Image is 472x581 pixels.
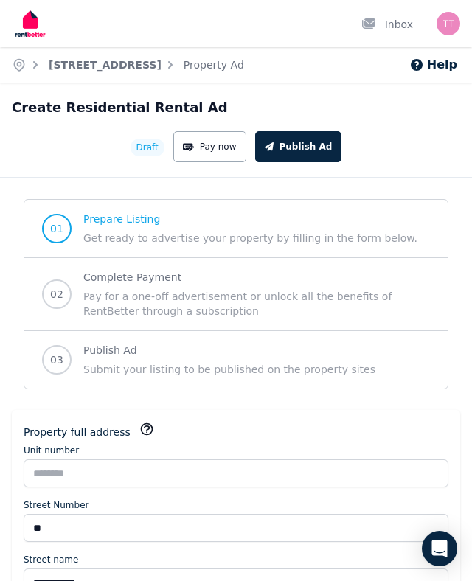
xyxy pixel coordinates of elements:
span: Draft [136,142,159,153]
img: RentBetter [12,5,49,42]
button: Pay now [173,131,246,162]
span: Pay for a one-off advertisement or unlock all the benefits of RentBetter through a subscription [83,289,430,319]
a: [STREET_ADDRESS] [49,59,162,71]
a: Property Ad [184,59,244,71]
button: Publish Ad [255,131,342,162]
nav: Progress [24,199,448,389]
span: Publish Ad [83,343,375,358]
h1: Create Residential Rental Ad [12,97,228,118]
label: Street Number [24,499,88,511]
button: Help [409,56,457,74]
span: Complete Payment [83,270,430,285]
span: Get ready to advertise your property by filling in the form below. [83,231,417,246]
div: Open Intercom Messenger [422,531,457,566]
span: Prepare Listing [83,212,417,226]
span: 02 [50,287,63,302]
span: 03 [50,352,63,367]
label: Property full address [24,425,131,439]
div: Inbox [361,17,413,32]
label: Unit number [24,445,79,456]
span: 01 [50,221,63,236]
label: Street name [24,554,78,566]
img: test test [437,12,460,35]
span: Submit your listing to be published on the property sites [83,362,375,377]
